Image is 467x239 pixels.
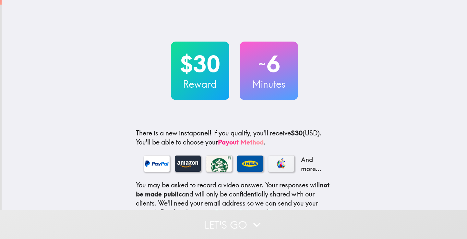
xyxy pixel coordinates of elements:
b: $30 [291,129,303,137]
p: And more... [299,155,325,173]
a: Terms [269,208,287,216]
span: ~ [257,54,267,74]
p: If you qualify, you'll receive (USD) . You'll be able to choose your . [136,129,333,147]
a: Payout Method [218,138,264,146]
p: You may be asked to record a video answer. Your responses will and will only be confidentially sh... [136,181,333,217]
h3: Minutes [240,77,298,91]
b: not be made public [136,181,329,198]
h2: 6 [240,51,298,77]
h2: $30 [171,51,229,77]
a: Privacy Policy [215,208,257,216]
span: There is a new instapanel! [136,129,211,137]
h3: Reward [171,77,229,91]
